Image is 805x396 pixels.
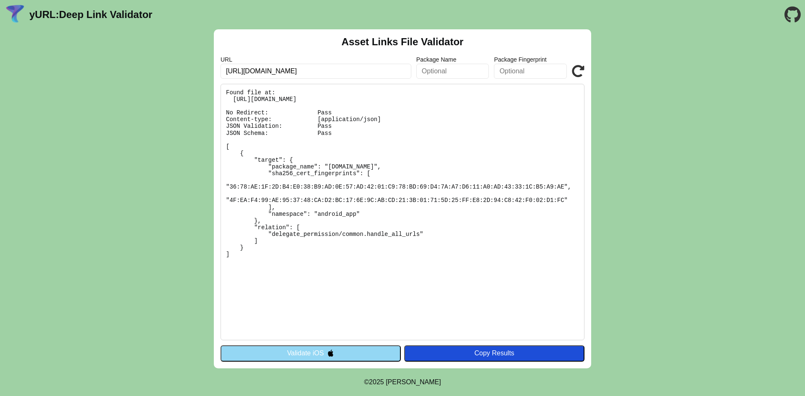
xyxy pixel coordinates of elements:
[416,64,489,79] input: Optional
[221,56,411,63] label: URL
[408,349,580,357] div: Copy Results
[494,64,567,79] input: Optional
[327,349,334,357] img: appleIcon.svg
[221,64,411,79] input: Required
[416,56,489,63] label: Package Name
[221,84,584,340] pre: Found file at: [URL][DOMAIN_NAME] No Redirect: Pass Content-type: [application/json] JSON Validat...
[221,345,401,361] button: Validate iOS
[29,9,152,21] a: yURL:Deep Link Validator
[4,4,26,26] img: yURL Logo
[404,345,584,361] button: Copy Results
[342,36,464,48] h2: Asset Links File Validator
[369,378,384,386] span: 2025
[386,378,441,386] a: Michael Ibragimchayev's Personal Site
[364,368,441,396] footer: ©
[494,56,567,63] label: Package Fingerprint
